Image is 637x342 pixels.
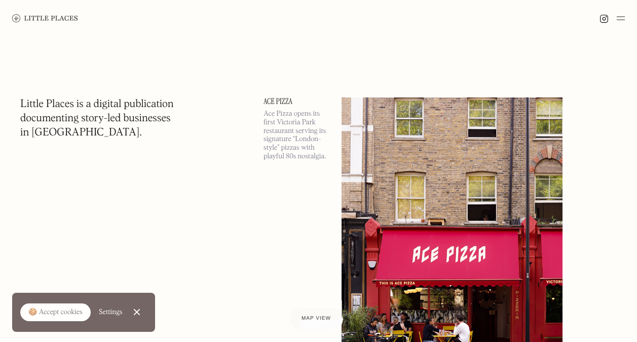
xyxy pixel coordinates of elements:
a: Close Cookie Popup [127,302,147,322]
div: Settings [99,309,123,316]
a: 🍪 Accept cookies [20,303,91,322]
a: Ace Pizza [264,97,329,106]
a: Settings [99,301,123,324]
div: 🍪 Accept cookies [28,307,83,318]
h1: Little Places is a digital publication documenting story-led businesses in [GEOGRAPHIC_DATA]. [20,97,174,140]
p: Ace Pizza opens its first Victoria Park restaurant serving its signature “London-style” pizzas wi... [264,110,329,161]
a: Map view [289,307,343,330]
span: Map view [302,316,331,321]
